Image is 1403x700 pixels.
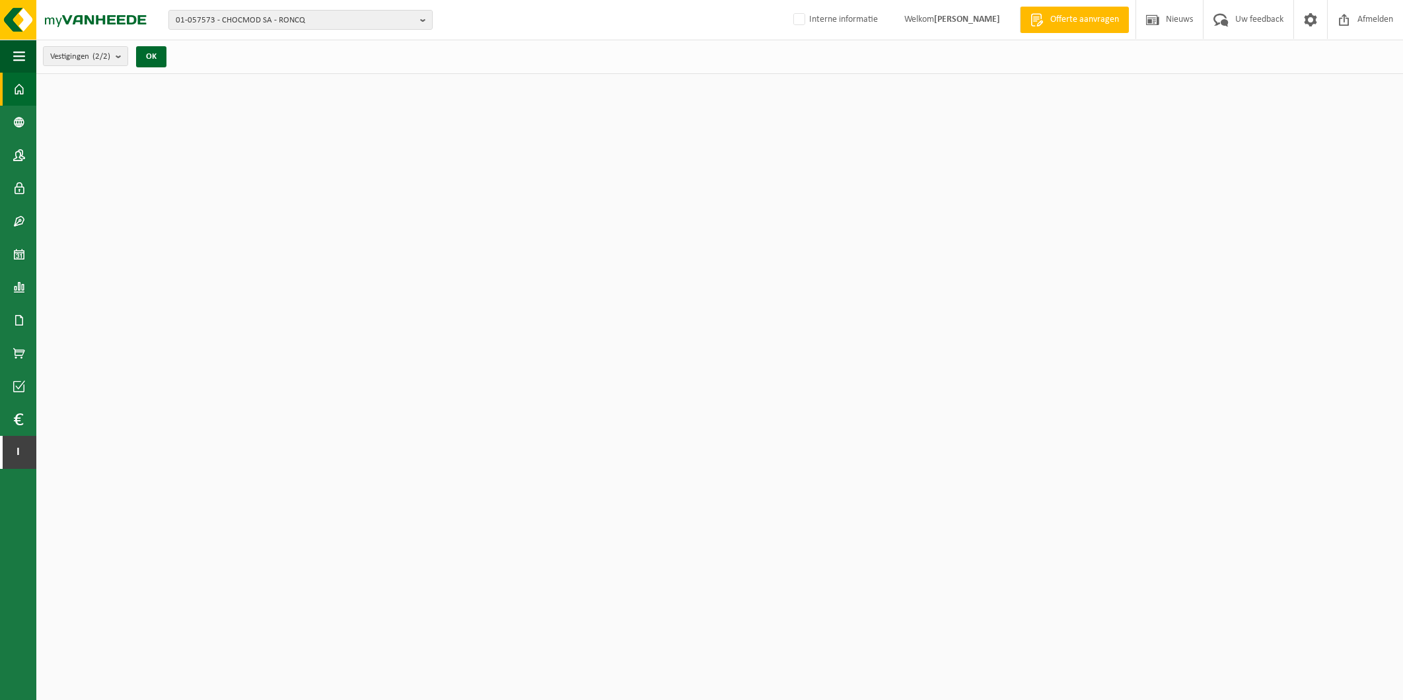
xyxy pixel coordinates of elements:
button: OK [136,46,166,67]
count: (2/2) [92,52,110,61]
span: Offerte aanvragen [1047,13,1122,26]
label: Interne informatie [791,10,878,30]
button: 01-057573 - CHOCMOD SA - RONCQ [168,10,433,30]
span: Vestigingen [50,47,110,67]
strong: [PERSON_NAME] [934,15,1000,24]
a: Offerte aanvragen [1020,7,1129,33]
button: Vestigingen(2/2) [43,46,128,66]
span: 01-057573 - CHOCMOD SA - RONCQ [176,11,415,30]
span: I [13,436,23,469]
